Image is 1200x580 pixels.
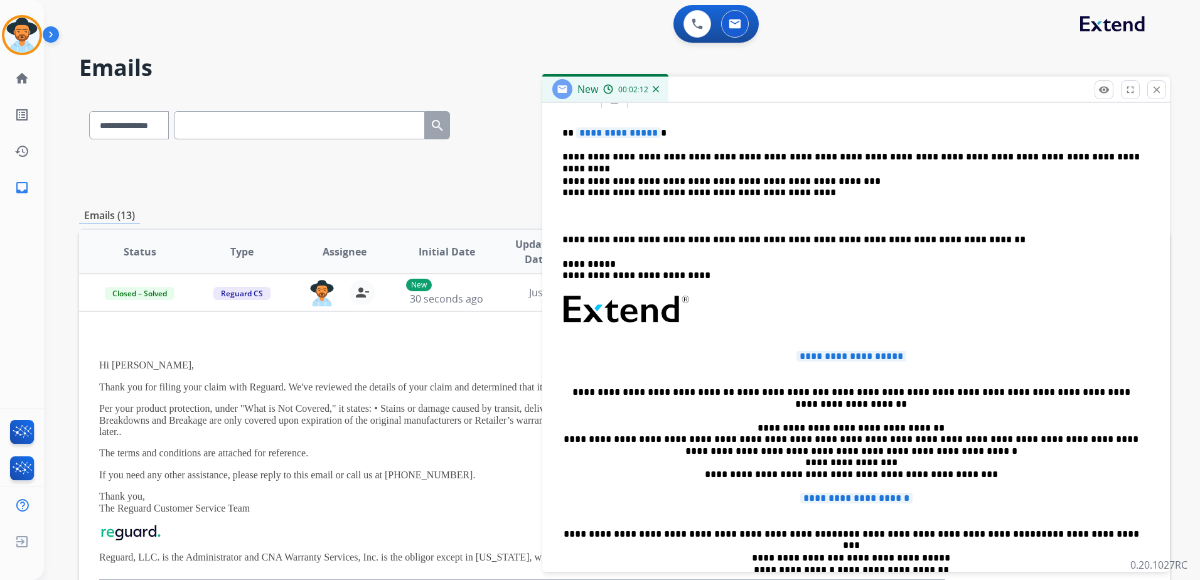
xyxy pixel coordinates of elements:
[99,552,945,563] p: Reguard, LLC. is the Administrator and CNA Warranty Services, Inc. is the obligor except in [US_S...
[430,118,445,133] mat-icon: search
[99,470,945,481] p: If you need any other assistance, please reply to this email or call us at [PHONE_NUMBER].
[529,286,569,299] span: Just now
[213,287,271,300] span: Reguard CS
[410,292,483,306] span: 30 seconds ago
[419,244,475,259] span: Initial Date
[355,285,370,300] mat-icon: person_remove
[1125,84,1136,95] mat-icon: fullscreen
[1130,557,1187,572] p: 0.20.1027RC
[4,18,40,53] img: avatar
[99,448,945,459] p: The terms and conditions are attached for reference.
[99,360,945,371] p: Hi [PERSON_NAME],
[14,180,29,195] mat-icon: inbox
[309,280,335,306] img: agent-avatar
[577,82,598,96] span: New
[99,403,945,438] p: Per your product protection, under "What is Not Covered," it states: • Stains or damage caused by...
[508,237,565,267] span: Updated Date
[14,71,29,86] mat-icon: home
[14,107,29,122] mat-icon: list_alt
[1151,84,1162,95] mat-icon: close
[99,382,945,393] p: Thank you for filing your claim with Reguard. We've reviewed the details of your claim and determ...
[124,244,156,259] span: Status
[1098,84,1110,95] mat-icon: remove_red_eye
[79,208,140,223] p: Emails (13)
[618,85,648,95] span: 00:02:12
[99,491,945,514] p: Thank you, The Reguard Customer Service Team
[105,287,174,300] span: Closed – Solved
[14,144,29,159] mat-icon: history
[79,55,1170,80] h2: Emails
[323,244,367,259] span: Assignee
[230,244,254,259] span: Type
[406,279,432,291] p: New
[99,524,162,542] img: Reguard+Logotype+Color_WBG_S.png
